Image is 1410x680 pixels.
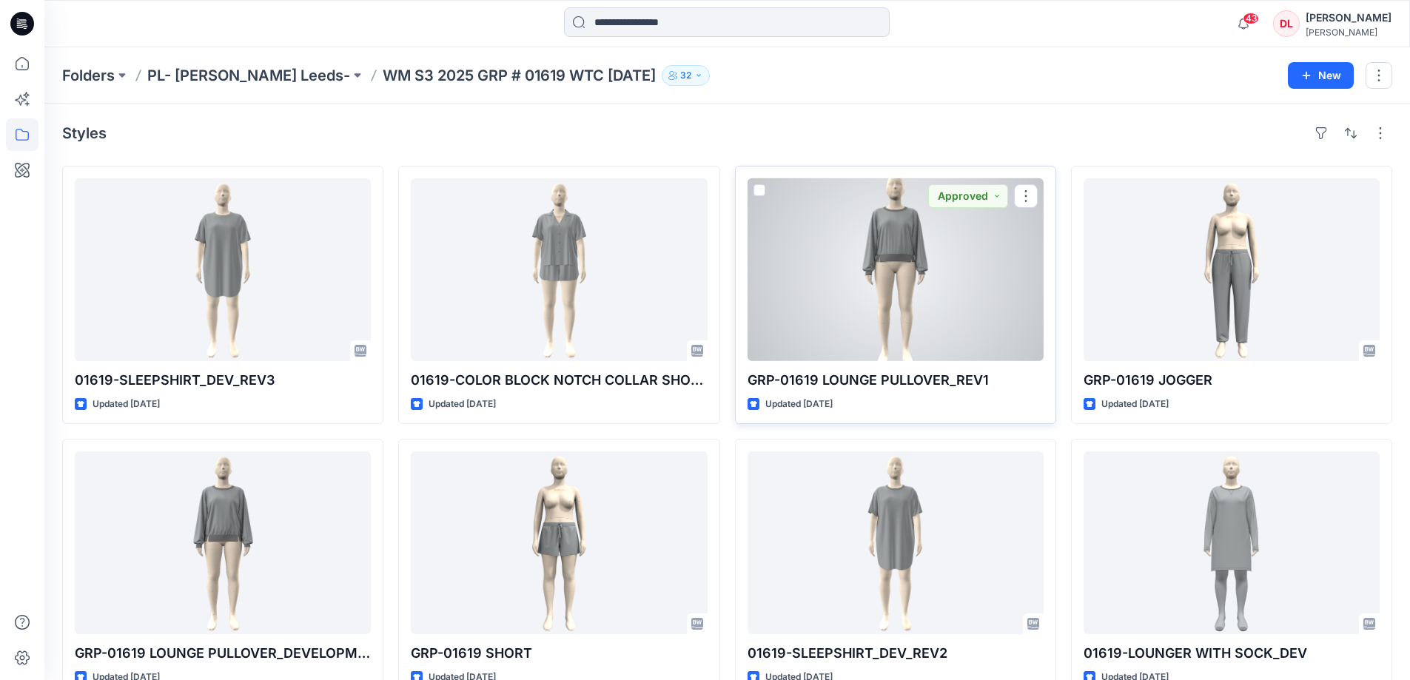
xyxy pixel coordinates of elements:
a: Folders [62,65,115,86]
h4: Styles [62,124,107,142]
p: GRP-01619 LOUNGE PULLOVER_DEVELOPMENT [75,643,371,664]
a: 01619-SLEEPSHIRT_DEV_REV3 [75,178,371,361]
p: 32 [680,67,691,84]
p: 01619-LOUNGER WITH SOCK_DEV [1084,643,1380,664]
p: 01619-COLOR BLOCK NOTCH COLLAR SHORT SET_DEV_REV1 [411,370,707,391]
p: Updated [DATE] [429,397,496,412]
p: WM S3 2025 GRP # 01619 WTC [DATE] [383,65,656,86]
a: GRP-01619 SHORT [411,451,707,634]
div: [PERSON_NAME] [1306,27,1391,38]
a: 01619-LOUNGER WITH SOCK_DEV [1084,451,1380,634]
div: [PERSON_NAME] [1306,9,1391,27]
a: GRP-01619 LOUNGE PULLOVER_DEVELOPMENT [75,451,371,634]
a: 01619-SLEEPSHIRT_DEV_REV2 [748,451,1044,634]
div: DL [1273,10,1300,37]
p: GRP-01619 LOUNGE PULLOVER_REV1 [748,370,1044,391]
a: 01619-COLOR BLOCK NOTCH COLLAR SHORT SET_DEV_REV1 [411,178,707,361]
span: 43 [1243,13,1259,24]
p: 01619-SLEEPSHIRT_DEV_REV2 [748,643,1044,664]
a: GRP-01619 LOUNGE PULLOVER_REV1 [748,178,1044,361]
p: Updated [DATE] [1101,397,1169,412]
p: Updated [DATE] [93,397,160,412]
button: 32 [662,65,710,86]
p: GRP-01619 SHORT [411,643,707,664]
p: 01619-SLEEPSHIRT_DEV_REV3 [75,370,371,391]
p: Updated [DATE] [765,397,833,412]
p: GRP-01619 JOGGER [1084,370,1380,391]
a: PL- [PERSON_NAME] Leeds- [147,65,350,86]
a: GRP-01619 JOGGER [1084,178,1380,361]
button: New [1288,62,1354,89]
